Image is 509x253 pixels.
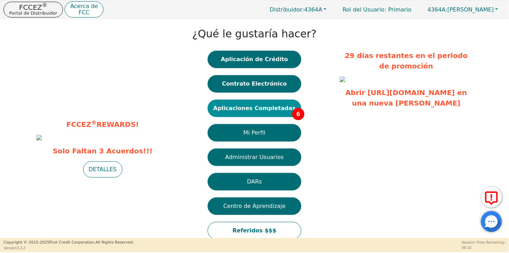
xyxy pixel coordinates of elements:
p: 58:31 [462,245,506,250]
button: 4364A:[PERSON_NAME] [420,4,506,15]
p: Version 3.2.2 [3,245,134,251]
p: FCC [70,10,98,15]
p: 29 días restantes en el periodo de promoción [340,50,473,71]
button: Distribuidor:4364A [263,4,334,15]
img: c94fb234-b355-4856-9f48-068ba571958f [340,77,345,82]
button: Aplicación de Crédito [208,51,301,68]
button: Acerca deFCC [65,1,103,18]
sup: ® [91,120,96,126]
p: Portal de Distribuidor [9,11,57,15]
button: Reportar Error a FCC [481,187,502,208]
button: Aplicaciones Completadas6 [208,100,301,117]
span: Rol del Usuario : [343,6,386,13]
h1: ¿Qué le gustaría hacer? [192,28,317,40]
button: Referidos $$$ [208,222,301,239]
img: 151ab7bc-1ee9-439f-9b3d-23e73a3cdcc9 [36,135,42,140]
p: Acerca de [70,3,98,9]
button: Contrato Electrónico [208,75,301,93]
button: DETALLES [83,161,122,178]
span: [PERSON_NAME] [428,6,494,13]
span: 4364A: [428,6,447,13]
button: Mi Perfil [208,124,301,142]
span: All Rights Reserved. [95,240,134,245]
p: FCCEZ REWARDS! [36,119,169,130]
button: DARs [208,173,301,190]
sup: ® [42,2,47,8]
span: 6 [292,108,304,120]
a: Abrir [URL][DOMAIN_NAME] en una nueva [PERSON_NAME] [345,88,467,107]
span: 4364A [270,6,322,13]
p: Copyright © 2015- 2025 First Credit Corporation. [3,240,134,246]
p: Primario [336,3,418,16]
a: Rol del Usuario: Primario [336,3,418,16]
p: FCCEZ [9,4,57,11]
button: FCCEZ®Portal de Distribuidor [3,2,63,17]
span: Distribuidor: [270,6,304,13]
p: Session Time Remaining: [462,240,506,245]
span: Solo Faltan 3 Acuerdos!!! [36,146,169,156]
button: Centro de Aprendizaje [208,197,301,215]
button: Administrar Usuarios [208,149,301,166]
